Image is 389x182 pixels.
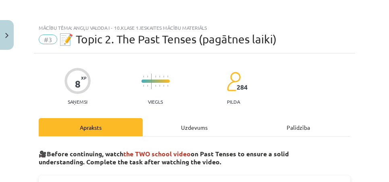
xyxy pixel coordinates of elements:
[246,118,350,136] div: Palīdzība
[39,144,350,167] h3: 🎥
[151,74,152,89] img: icon-long-line-d9ea69661e0d244f92f715978eff75569469978d946b2353a9bb055b3ed8787d.svg
[167,85,168,87] img: icon-short-line-57e1e144782c952c97e751825c79c345078a6d821885a25fce030b3d8c18986b.svg
[163,85,164,87] img: icon-short-line-57e1e144782c952c97e751825c79c345078a6d821885a25fce030b3d8c18986b.svg
[143,85,144,87] img: icon-short-line-57e1e144782c952c97e751825c79c345078a6d821885a25fce030b3d8c18986b.svg
[147,76,148,78] img: icon-short-line-57e1e144782c952c97e751825c79c345078a6d821885a25fce030b3d8c18986b.svg
[143,76,144,78] img: icon-short-line-57e1e144782c952c97e751825c79c345078a6d821885a25fce030b3d8c18986b.svg
[227,99,240,104] p: pilda
[237,84,248,91] span: 284
[39,118,143,136] div: Apraksts
[64,99,91,104] p: Saņemsi
[148,99,163,104] p: Viegls
[39,35,57,44] span: #3
[5,33,8,38] img: icon-close-lesson-0947bae3869378f0d4975bcd49f059093ad1ed9edebbc8119c70593378902aed.svg
[159,85,160,87] img: icon-short-line-57e1e144782c952c97e751825c79c345078a6d821885a25fce030b3d8c18986b.svg
[155,76,156,78] img: icon-short-line-57e1e144782c952c97e751825c79c345078a6d821885a25fce030b3d8c18986b.svg
[39,149,289,166] strong: Before continuing, watch on Past Tenses to ensure a solid understanding. Complete the task after ...
[155,85,156,87] img: icon-short-line-57e1e144782c952c97e751825c79c345078a6d821885a25fce030b3d8c18986b.svg
[39,25,350,31] div: Mācību tēma: Angļu valoda i - 10.klase 1.ieskaites mācību materiāls
[147,85,148,87] img: icon-short-line-57e1e144782c952c97e751825c79c345078a6d821885a25fce030b3d8c18986b.svg
[143,118,247,136] div: Uzdevums
[163,76,164,78] img: icon-short-line-57e1e144782c952c97e751825c79c345078a6d821885a25fce030b3d8c18986b.svg
[75,78,81,90] div: 8
[159,76,160,78] img: icon-short-line-57e1e144782c952c97e751825c79c345078a6d821885a25fce030b3d8c18986b.svg
[81,76,86,80] span: XP
[59,33,277,46] span: 📝 Topic 2. The Past Tenses (pagātnes laiki)
[167,76,168,78] img: icon-short-line-57e1e144782c952c97e751825c79c345078a6d821885a25fce030b3d8c18986b.svg
[227,72,241,92] img: students-c634bb4e5e11cddfef0936a35e636f08e4e9abd3cc4e673bd6f9a4125e45ecb1.svg
[123,149,191,158] span: the TWO school video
